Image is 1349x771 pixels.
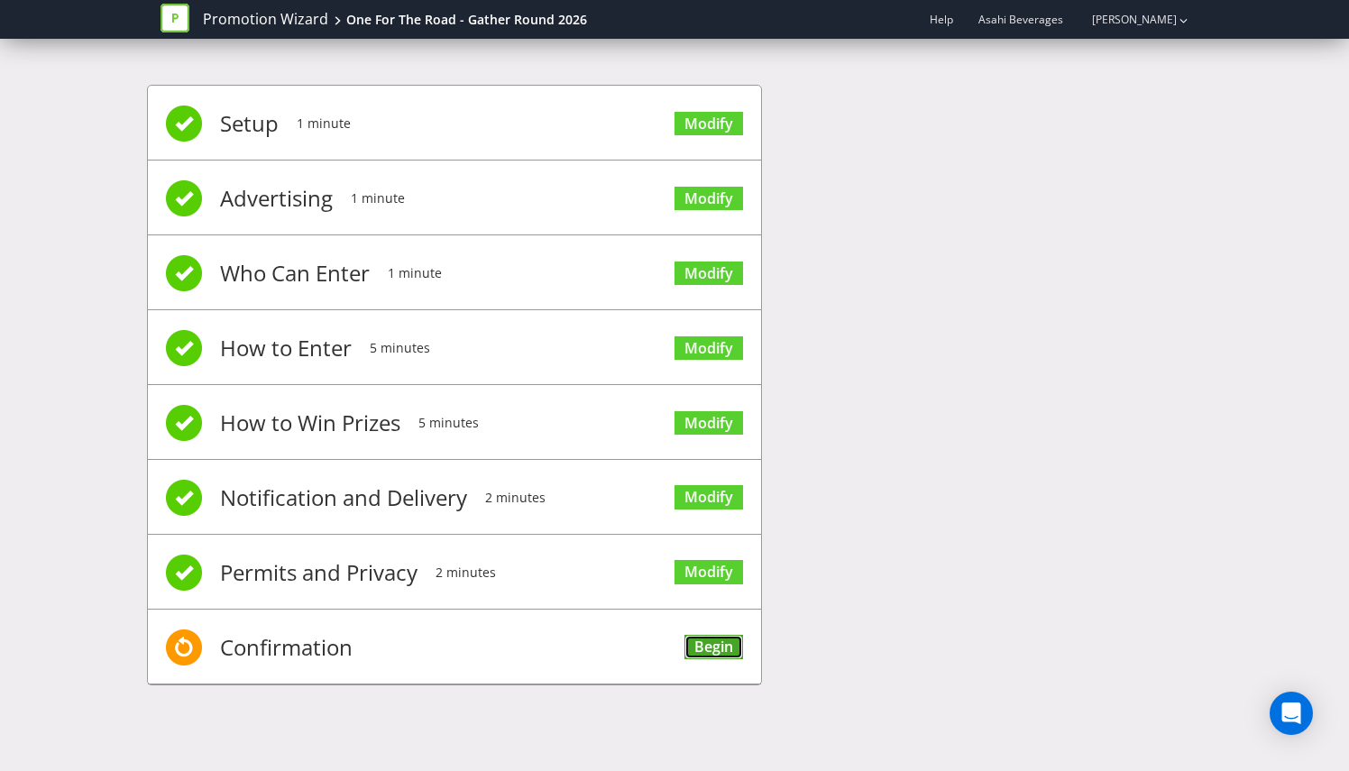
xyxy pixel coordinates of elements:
[674,336,743,361] a: Modify
[1074,12,1177,27] a: [PERSON_NAME]
[674,112,743,136] a: Modify
[674,262,743,286] a: Modify
[346,11,587,29] div: One For The Road - Gather Round 2026
[684,635,743,659] a: Begin
[674,485,743,509] a: Modify
[674,411,743,436] a: Modify
[485,462,546,534] span: 2 minutes
[220,87,279,160] span: Setup
[203,9,328,30] a: Promotion Wizard
[418,387,479,459] span: 5 minutes
[1270,692,1313,735] div: Open Intercom Messenger
[220,462,467,534] span: Notification and Delivery
[978,12,1063,27] span: Asahi Beverages
[388,237,442,309] span: 1 minute
[220,387,400,459] span: How to Win Prizes
[297,87,351,160] span: 1 minute
[220,162,333,234] span: Advertising
[674,560,743,584] a: Modify
[436,537,496,609] span: 2 minutes
[220,611,353,684] span: Confirmation
[220,537,418,609] span: Permits and Privacy
[220,237,370,309] span: Who Can Enter
[351,162,405,234] span: 1 minute
[674,187,743,211] a: Modify
[220,312,352,384] span: How to Enter
[930,12,953,27] a: Help
[370,312,430,384] span: 5 minutes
